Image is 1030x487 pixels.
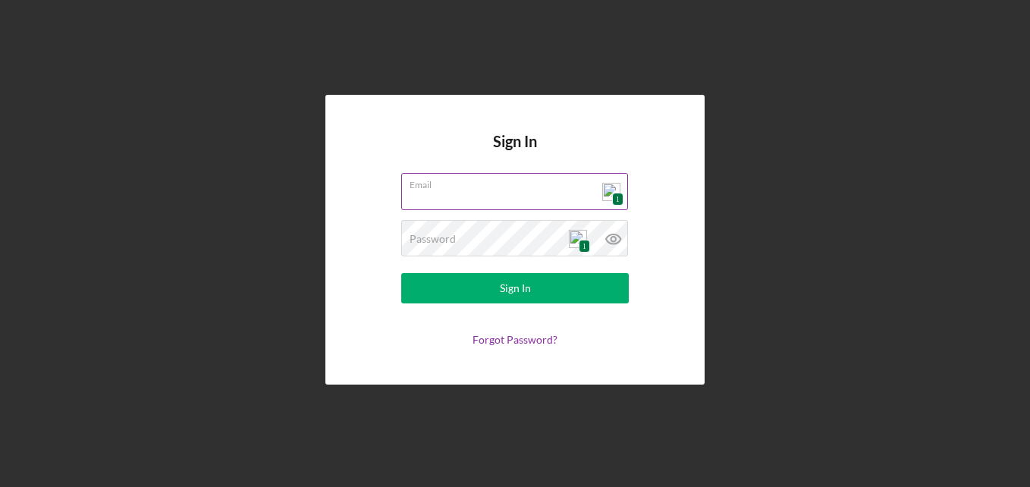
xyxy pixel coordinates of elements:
div: Sign In [500,273,531,303]
img: npw-badge-icon.svg [602,183,620,201]
label: Email [410,174,628,190]
img: npw-badge-icon.svg [569,230,587,248]
button: Sign In [401,273,629,303]
h4: Sign In [493,133,537,173]
span: 1 [579,240,590,253]
span: 1 [612,193,623,206]
label: Password [410,233,456,245]
a: Forgot Password? [473,333,557,346]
